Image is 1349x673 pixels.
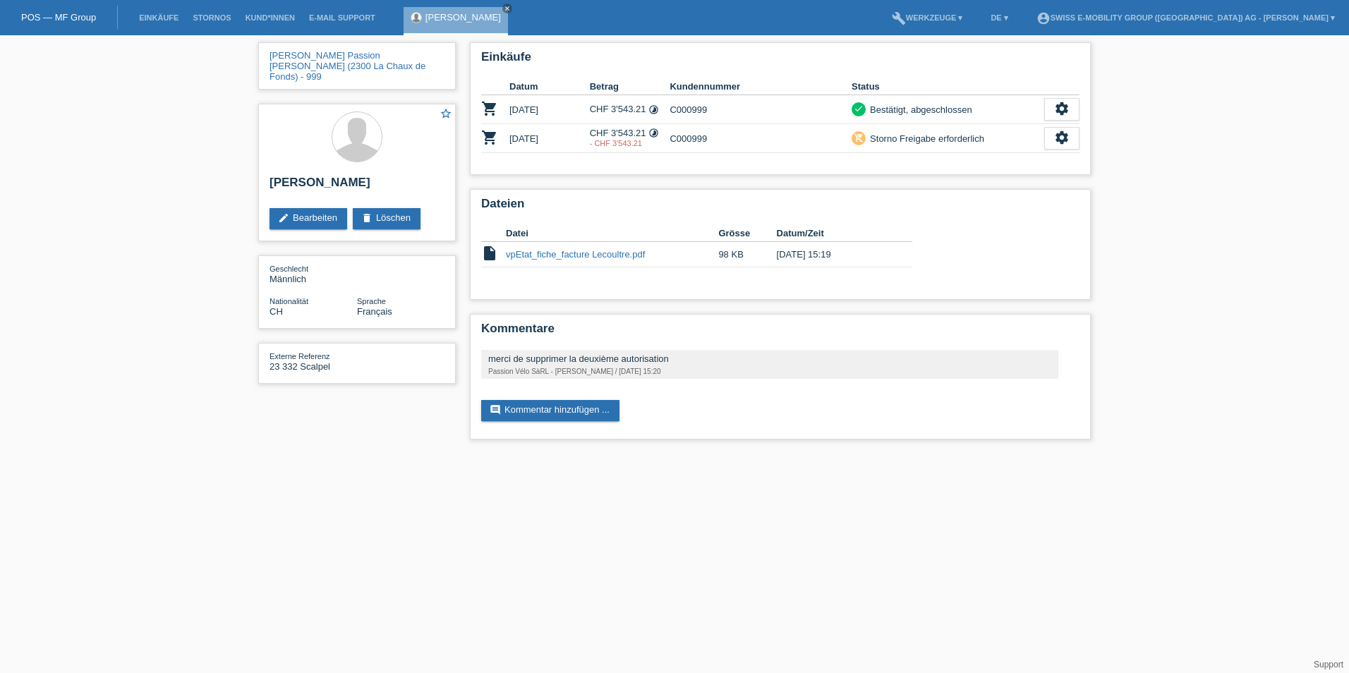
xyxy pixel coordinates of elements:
td: C000999 [670,124,852,153]
a: Kund*innen [238,13,302,22]
i: settings [1054,101,1070,116]
i: edit [278,212,289,224]
a: E-Mail Support [302,13,382,22]
i: Fixe Raten (24 Raten) [648,128,659,138]
i: POSP00024968 [481,100,498,117]
td: CHF 3'543.21 [590,124,670,153]
a: buildWerkzeuge ▾ [885,13,970,22]
a: editBearbeiten [270,208,347,229]
div: Storno Freigabe erforderlich [866,131,984,146]
i: star_border [440,107,452,120]
a: Einkäufe [132,13,186,22]
a: commentKommentar hinzufügen ... [481,400,619,421]
i: POSP00026553 [481,129,498,146]
th: Datum/Zeit [777,225,893,242]
span: Externe Referenz [270,352,330,360]
span: Geschlecht [270,265,308,273]
i: settings [1054,130,1070,145]
th: Kundennummer [670,78,852,95]
div: merci de supprimer la deuxième autorisation [488,353,1051,364]
div: 03.09.2025 / A double [590,139,670,147]
td: C000999 [670,95,852,124]
th: Grösse [718,225,776,242]
a: [PERSON_NAME] Passion [PERSON_NAME] (2300 La Chaux de Fonds) - 999 [270,50,425,82]
div: Männlich [270,263,357,284]
a: Stornos [186,13,238,22]
h2: [PERSON_NAME] [270,176,444,197]
a: vpEtat_fiche_facture Lecoultre.pdf [506,249,645,260]
span: Sprache [357,297,386,305]
h2: Einkäufe [481,50,1079,71]
th: Status [852,78,1044,95]
div: 23 332 Scalpel [270,351,357,372]
a: [PERSON_NAME] [425,12,501,23]
span: Français [357,306,392,317]
i: close [504,5,511,12]
a: close [502,4,512,13]
th: Datei [506,225,718,242]
th: Betrag [590,78,670,95]
div: Bestätigt, abgeschlossen [866,102,972,117]
i: insert_drive_file [481,245,498,262]
i: remove_shopping_cart [854,133,864,143]
i: comment [490,404,501,416]
td: [DATE] [509,95,590,124]
a: deleteLöschen [353,208,421,229]
h2: Kommentare [481,322,1079,343]
a: Support [1314,660,1343,669]
th: Datum [509,78,590,95]
div: Passion Vélo SàRL - [PERSON_NAME] / [DATE] 15:20 [488,368,1051,375]
span: Nationalität [270,297,308,305]
i: account_circle [1036,11,1051,25]
i: Fixe Raten (24 Raten) [648,104,659,115]
td: [DATE] 15:19 [777,242,893,267]
h2: Dateien [481,197,1079,218]
td: CHF 3'543.21 [590,95,670,124]
a: DE ▾ [984,13,1015,22]
td: [DATE] [509,124,590,153]
span: Schweiz [270,306,283,317]
a: star_border [440,107,452,122]
i: build [892,11,906,25]
a: account_circleSwiss E-Mobility Group ([GEOGRAPHIC_DATA]) AG - [PERSON_NAME] ▾ [1029,13,1342,22]
a: POS — MF Group [21,12,96,23]
i: check [854,104,864,114]
td: 98 KB [718,242,776,267]
i: delete [361,212,373,224]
